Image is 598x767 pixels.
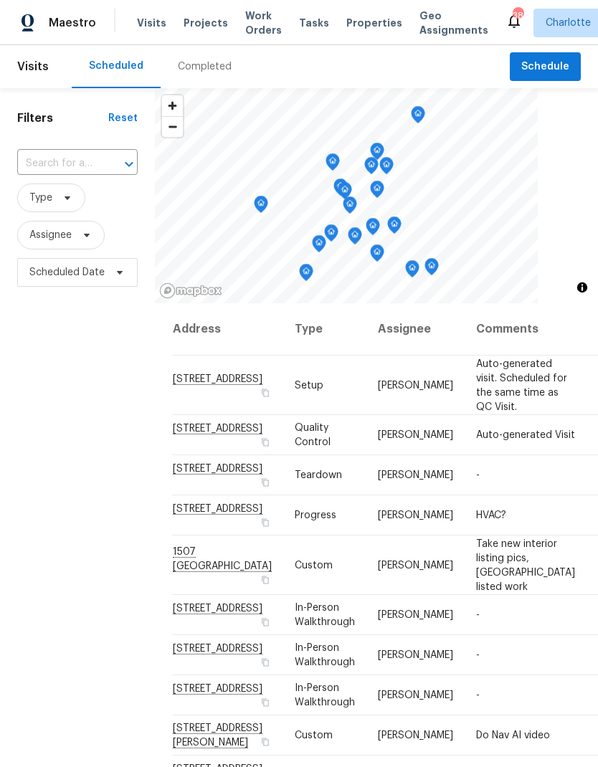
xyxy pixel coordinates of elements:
div: Map marker [326,153,340,176]
button: Copy Address [259,516,272,529]
th: Address [172,303,283,356]
span: [PERSON_NAME] [378,560,453,570]
span: In-Person Walkthrough [295,603,355,627]
span: [PERSON_NAME] [378,470,453,480]
span: Custom [295,560,333,570]
button: Copy Address [259,696,272,709]
div: Scheduled [89,59,143,73]
span: Maestro [49,16,96,30]
span: Auto-generated visit. Scheduled for the same time as QC Visit. [476,358,567,411]
div: Reset [108,111,138,125]
span: Work Orders [245,9,282,37]
th: Type [283,303,366,356]
button: Copy Address [259,616,272,629]
button: Copy Address [259,735,272,748]
button: Schedule [510,52,581,82]
span: Toggle attribution [578,280,587,295]
span: Tasks [299,18,329,28]
button: Copy Address [259,573,272,586]
button: Copy Address [259,386,272,399]
span: Quality Control [295,423,331,447]
span: Projects [184,16,228,30]
div: Map marker [370,244,384,267]
button: Copy Address [259,476,272,489]
span: Progress [295,510,336,520]
div: Map marker [387,216,402,239]
button: Copy Address [259,436,272,449]
span: HVAC? [476,510,506,520]
div: Map marker [343,196,357,219]
span: Custom [295,730,333,740]
span: [PERSON_NAME] [378,690,453,700]
div: Map marker [299,264,313,286]
div: Map marker [348,227,362,249]
div: 38 [513,9,523,23]
th: Comments [465,303,587,356]
span: Type [29,191,52,205]
span: Charlotte [546,16,591,30]
button: Copy Address [259,656,272,669]
div: Map marker [312,235,326,257]
div: Map marker [411,106,425,128]
div: Map marker [333,178,348,201]
div: Completed [178,59,232,74]
input: Search for an address... [17,153,98,175]
div: Map marker [405,260,419,282]
span: Teardown [295,470,342,480]
span: In-Person Walkthrough [295,643,355,667]
span: - [476,610,480,620]
span: Schedule [521,58,569,76]
span: [PERSON_NAME] [378,730,453,740]
button: Toggle attribution [574,279,591,296]
a: Mapbox homepage [159,282,222,299]
span: Do Nav AI video [476,730,550,740]
span: [PERSON_NAME] [378,380,453,390]
span: Properties [346,16,402,30]
div: Map marker [370,181,384,203]
span: - [476,470,480,480]
span: Setup [295,380,323,390]
span: Auto-generated Visit [476,430,575,440]
span: Visits [137,16,166,30]
button: Zoom in [162,95,183,116]
div: Map marker [370,143,384,165]
div: Map marker [254,196,268,218]
button: Zoom out [162,116,183,137]
div: Map marker [338,182,352,204]
span: Scheduled Date [29,265,105,280]
canvas: Map [155,88,538,303]
span: Assignee [29,228,72,242]
h1: Filters [17,111,108,125]
span: [PERSON_NAME] [378,650,453,660]
div: Map marker [366,218,380,240]
div: Map marker [364,157,379,179]
div: Map marker [424,258,439,280]
span: [PERSON_NAME] [378,430,453,440]
th: Assignee [366,303,465,356]
span: Take new interior listing pics, [GEOGRAPHIC_DATA] listed work [476,538,575,591]
span: Zoom out [162,117,183,137]
span: - [476,690,480,700]
span: [PERSON_NAME] [378,510,453,520]
span: Visits [17,51,49,82]
span: In-Person Walkthrough [295,683,355,708]
button: Open [119,154,139,174]
span: [PERSON_NAME] [378,610,453,620]
span: Geo Assignments [419,9,488,37]
div: Map marker [379,157,394,179]
span: - [476,650,480,660]
div: Map marker [324,224,338,247]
